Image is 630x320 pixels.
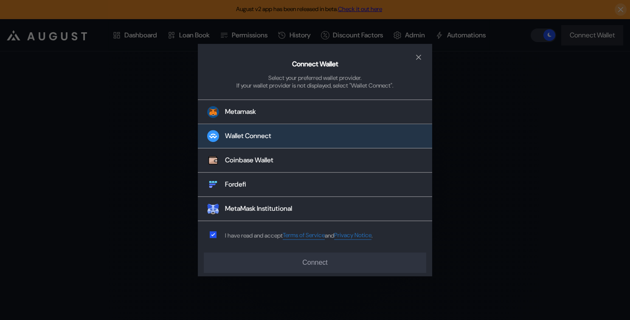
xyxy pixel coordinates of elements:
button: Connect [204,252,426,273]
h2: Connect Wallet [292,59,338,68]
button: Coinbase WalletCoinbase Wallet [198,149,432,173]
div: Metamask [225,108,256,116]
button: FordefiFordefi [198,173,432,197]
button: MetaMask InstitutionalMetaMask Institutional [198,197,432,221]
img: Fordefi [207,179,219,191]
span: and [325,232,334,239]
div: If your wallet provider is not displayed, select "Wallet Connect". [236,82,394,89]
div: Fordefi [225,180,246,189]
div: MetaMask Institutional [225,204,292,213]
img: Coinbase Wallet [207,155,219,167]
div: Coinbase Wallet [225,156,273,165]
button: Wallet Connect [198,125,432,149]
div: Wallet Connect [225,132,271,141]
a: Terms of Service [283,232,325,240]
div: I have read and accept . [225,232,373,240]
button: close modal [412,51,425,64]
a: Privacy Notice [334,232,371,240]
img: MetaMask Institutional [207,203,219,215]
div: Select your preferred wallet provider. [268,74,362,82]
button: Metamask [198,100,432,125]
